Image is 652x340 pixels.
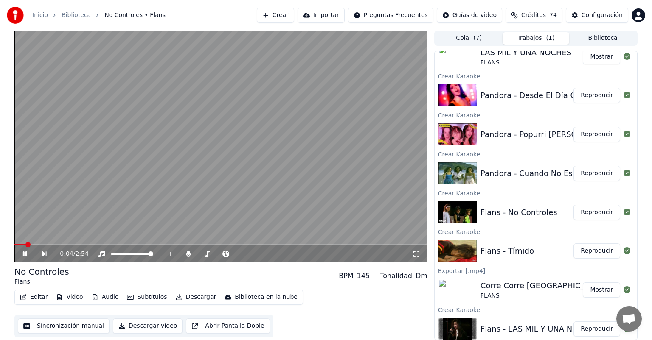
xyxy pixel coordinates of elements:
span: 74 [549,11,557,20]
div: BPM [339,271,353,281]
button: Reproducir [573,243,620,259]
button: Mostrar [583,282,620,298]
button: Reproducir [573,88,620,103]
span: Créditos [521,11,546,20]
img: youka [7,7,24,24]
button: Biblioteca [569,32,636,45]
button: Descargar [172,291,220,303]
span: No Controles • Flans [104,11,166,20]
button: Guías de video [437,8,502,23]
span: ( 7 ) [473,34,482,42]
div: Chat abierto [616,306,642,332]
div: 145 [357,271,370,281]
button: Reproducir [573,321,620,337]
button: Audio [88,291,122,303]
div: Flans - Tímido [481,245,534,257]
button: Configuración [566,8,628,23]
div: FLANS [481,292,607,300]
button: Reproducir [573,205,620,220]
div: Flans - LAS MIL Y UNA NOCHES [481,323,599,335]
div: LAS MIL Y UNA NOCHES [481,47,571,59]
div: Pandora - Desde El Día Que Te Fuiste [481,89,621,101]
div: FLANS [481,59,571,67]
nav: breadcrumb [32,11,166,20]
div: Crear Karaoke [435,71,637,81]
button: Importar [298,8,345,23]
button: Editar [17,291,51,303]
button: Reproducir [573,127,620,142]
span: 0:04 [60,250,73,258]
div: / [60,250,80,258]
div: Crear Karaoke [435,226,637,237]
span: 2:54 [75,250,88,258]
div: Dm [416,271,427,281]
button: Subtítulos [124,291,170,303]
div: Tonalidad [380,271,412,281]
button: Sincronización manual [18,318,110,334]
div: Flans [14,278,69,286]
div: Configuración [582,11,623,20]
div: Biblioteca en la nube [235,293,298,301]
div: Crear Karaoke [435,149,637,159]
div: Flans - No Controles [481,206,557,218]
div: Pandora - Cuando No Estas Conmigo [481,167,621,179]
button: Mostrar [583,49,620,64]
button: Reproducir [573,166,620,181]
button: Abrir Pantalla Doble [186,318,270,334]
button: Créditos74 [506,8,562,23]
button: Cola [436,32,503,45]
button: Video [53,291,86,303]
div: Crear Karaoke [435,110,637,120]
div: Crear Karaoke [435,188,637,198]
div: Corre Corre [GEOGRAPHIC_DATA] [481,280,607,292]
a: Inicio [32,11,48,20]
span: ( 1 ) [546,34,555,42]
button: Preguntas Frecuentes [348,8,433,23]
button: Crear [257,8,294,23]
div: No Controles [14,266,69,278]
a: Biblioteca [62,11,91,20]
div: Pandora - Popurri [PERSON_NAME] [481,128,612,140]
button: Trabajos [503,32,570,45]
div: Exportar [.mp4] [435,265,637,276]
button: Descargar video [113,318,183,334]
div: Crear Karaoke [435,304,637,315]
